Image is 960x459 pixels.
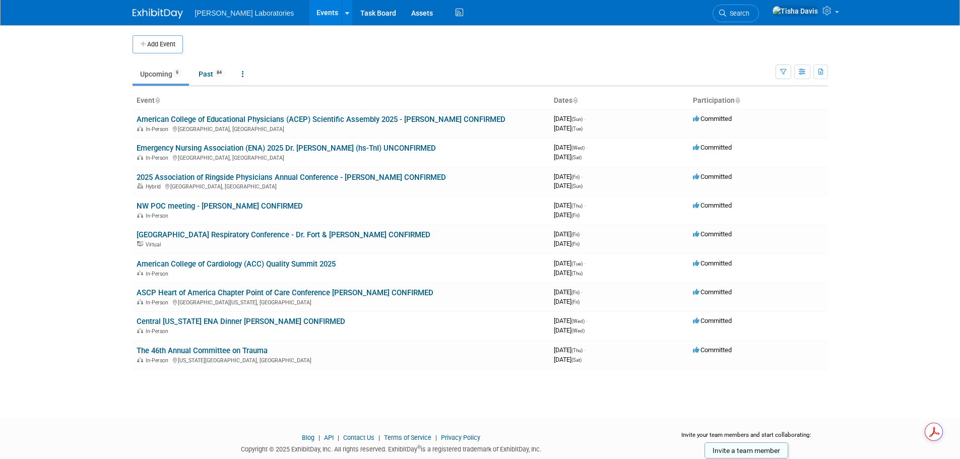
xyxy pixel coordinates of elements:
span: (Sun) [571,116,583,122]
span: [DATE] [554,173,583,180]
span: [DATE] [554,259,586,267]
img: In-Person Event [137,357,143,362]
span: In-Person [146,271,171,277]
span: (Thu) [571,271,583,276]
a: Sort by Participation Type [735,96,740,104]
span: - [581,230,583,238]
a: Emergency Nursing Association (ENA) 2025 Dr. [PERSON_NAME] (hs-TnI) UNCONFIRMED [137,144,436,153]
span: - [586,144,588,151]
span: Committed [693,230,732,238]
span: (Sat) [571,357,582,363]
img: In-Person Event [137,328,143,333]
a: 2025 Association of Ringside Physicians Annual Conference - [PERSON_NAME] CONFIRMED [137,173,446,182]
span: (Sat) [571,155,582,160]
span: In-Person [146,213,171,219]
span: Committed [693,202,732,209]
span: 84 [214,69,225,77]
span: In-Person [146,299,171,306]
span: In-Person [146,357,171,364]
span: [DATE] [554,230,583,238]
th: Participation [689,92,828,109]
span: (Fri) [571,299,580,305]
span: In-Person [146,328,171,335]
a: The 46th Annual Committee on Trauma [137,346,268,355]
span: (Sun) [571,183,583,189]
div: [US_STATE][GEOGRAPHIC_DATA], [GEOGRAPHIC_DATA] [137,356,546,364]
span: 9 [173,69,181,77]
span: - [584,202,586,209]
span: (Wed) [571,145,585,151]
span: (Fri) [571,241,580,247]
span: [DATE] [554,317,588,324]
a: API [324,434,334,441]
img: In-Person Event [137,155,143,160]
span: - [584,115,586,122]
span: [DATE] [554,153,582,161]
span: [DATE] [554,211,580,219]
span: (Fri) [571,232,580,237]
div: Invite your team members and start collaborating: [665,431,828,446]
a: Past84 [191,64,232,84]
span: | [433,434,439,441]
span: Committed [693,317,732,324]
a: Privacy Policy [441,434,480,441]
img: Hybrid Event [137,183,143,188]
div: [GEOGRAPHIC_DATA], [GEOGRAPHIC_DATA] [137,182,546,190]
span: (Tue) [571,126,583,132]
a: Blog [302,434,314,441]
span: [DATE] [554,124,583,132]
span: In-Person [146,155,171,161]
span: [DATE] [554,202,586,209]
a: ASCP Heart of America Chapter Point of Care Conference [PERSON_NAME] CONFIRMED [137,288,433,297]
a: NW POC meeting - [PERSON_NAME] CONFIRMED [137,202,303,211]
span: (Fri) [571,290,580,295]
span: [DATE] [554,144,588,151]
img: ExhibitDay [133,9,183,19]
span: - [581,288,583,296]
img: Virtual Event [137,241,143,246]
span: Committed [693,288,732,296]
span: | [335,434,342,441]
span: (Thu) [571,203,583,209]
th: Dates [550,92,689,109]
span: [DATE] [554,115,586,122]
span: In-Person [146,126,171,133]
a: Upcoming9 [133,64,189,84]
a: [GEOGRAPHIC_DATA] Respiratory Conference - Dr. Fort & [PERSON_NAME] CONFIRMED [137,230,430,239]
span: (Fri) [571,213,580,218]
span: (Wed) [571,328,585,334]
a: Terms of Service [384,434,431,441]
span: - [584,259,586,267]
div: [GEOGRAPHIC_DATA], [GEOGRAPHIC_DATA] [137,153,546,161]
a: Central [US_STATE] ENA Dinner [PERSON_NAME] CONFIRMED [137,317,345,326]
span: [DATE] [554,326,585,334]
a: American College of Educational Physicians (ACEP) Scientific Assembly 2025 - [PERSON_NAME] CONFIRMED [137,115,505,124]
div: [GEOGRAPHIC_DATA][US_STATE], [GEOGRAPHIC_DATA] [137,298,546,306]
span: [DATE] [554,182,583,189]
span: [DATE] [554,298,580,305]
span: Hybrid [146,183,164,190]
span: | [376,434,382,441]
button: Add Event [133,35,183,53]
img: In-Person Event [137,299,143,304]
a: American College of Cardiology (ACC) Quality Summit 2025 [137,259,336,269]
span: Committed [693,346,732,354]
span: [DATE] [554,240,580,247]
span: [DATE] [554,346,586,354]
span: - [584,346,586,354]
a: Sort by Event Name [155,96,160,104]
span: [PERSON_NAME] Laboratories [195,9,294,17]
a: Sort by Start Date [572,96,578,104]
span: Committed [693,115,732,122]
div: [GEOGRAPHIC_DATA], [GEOGRAPHIC_DATA] [137,124,546,133]
span: [DATE] [554,288,583,296]
span: (Tue) [571,261,583,267]
span: [DATE] [554,269,583,277]
span: (Thu) [571,348,583,353]
span: Virtual [146,241,164,248]
a: Invite a team member [705,442,788,458]
span: Committed [693,173,732,180]
span: | [316,434,323,441]
img: Tisha Davis [772,6,818,17]
a: Search [713,5,759,22]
